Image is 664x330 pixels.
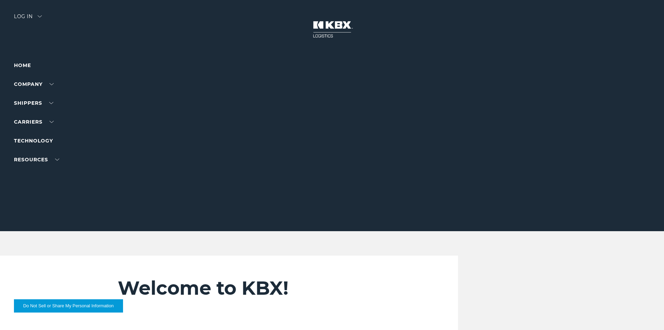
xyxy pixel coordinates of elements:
[14,119,54,125] a: Carriers
[14,14,42,24] div: Log in
[14,156,59,163] a: RESOURCES
[306,14,358,45] img: kbx logo
[14,100,53,106] a: SHIPPERS
[629,296,664,330] iframe: Chat Widget
[14,299,123,313] button: Do Not Sell or Share My Personal Information
[14,81,54,87] a: Company
[118,277,417,300] h2: Welcome to KBX!
[14,62,31,68] a: Home
[14,138,53,144] a: Technology
[38,15,42,17] img: arrow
